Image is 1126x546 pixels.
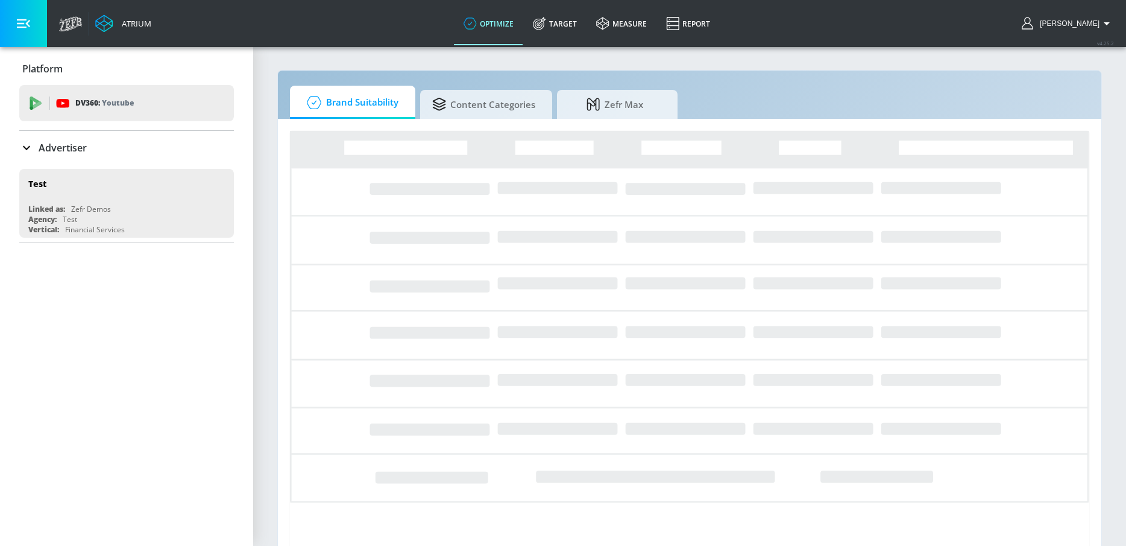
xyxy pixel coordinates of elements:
div: Linked as: [28,204,65,214]
a: optimize [454,2,523,45]
div: Zefr Demos [71,204,111,214]
span: Brand Suitability [302,88,398,117]
div: TestLinked as:Zefr DemosAgency:TestVertical:Financial Services [19,169,234,238]
div: Platform [19,52,234,86]
div: Advertiser [19,131,234,165]
div: Test [63,214,77,224]
a: Target [523,2,587,45]
p: Youtube [102,97,134,109]
span: login as: sarah.grindle@zefr.com [1035,19,1099,28]
div: Vertical: [28,224,59,235]
a: Report [656,2,720,45]
div: Financial Services [65,224,125,235]
a: measure [587,2,656,45]
div: DV360: Youtube [19,85,234,121]
span: Zefr Max [569,90,661,119]
div: Atrium [117,18,151,29]
div: Agency: [28,214,57,224]
a: Atrium [95,14,151,33]
div: Test [28,178,46,189]
p: DV360: [75,97,134,110]
span: Content Categories [432,90,535,119]
span: v 4.25.2 [1097,40,1114,46]
p: Advertiser [39,141,87,154]
button: [PERSON_NAME] [1022,16,1114,31]
p: Platform [22,62,63,75]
